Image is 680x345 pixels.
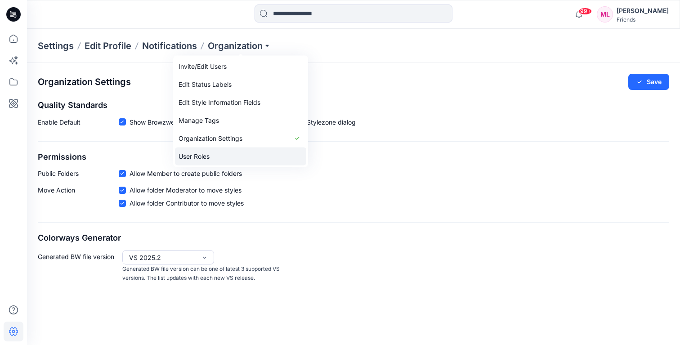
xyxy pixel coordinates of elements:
div: ML [597,6,613,22]
span: Allow folder Moderator to move styles [130,185,242,195]
span: Show Browzwear’s default quality standards in the Share to Stylezone dialog [130,117,356,127]
span: Allow folder Contributor to move styles [130,198,244,208]
p: Generated BW file version [38,250,119,283]
h2: Organization Settings [38,77,131,87]
p: Public Folders [38,169,119,178]
a: Notifications [142,40,197,52]
a: Invite/Edit Users [175,58,306,76]
a: Organization Settings [175,130,306,148]
h2: Colorways Generator [38,233,669,243]
p: Move Action [38,185,119,211]
span: 99+ [578,8,592,15]
a: Edit Style Information Fields [175,94,306,112]
p: Settings [38,40,74,52]
p: Generated BW file version can be one of latest 3 supported VS versions. The list updates with eac... [122,264,282,283]
a: Edit Status Labels [175,76,306,94]
p: Enable Default [38,117,119,130]
h2: Permissions [38,152,669,162]
h2: Quality Standards [38,101,669,110]
div: [PERSON_NAME] [617,5,669,16]
span: Allow Member to create public folders [130,169,242,178]
div: Friends [617,16,669,23]
div: VS 2025.2 [129,253,197,262]
a: Edit Profile [85,40,131,52]
button: Save [628,74,669,90]
a: User Roles [175,148,306,166]
a: Manage Tags [175,112,306,130]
